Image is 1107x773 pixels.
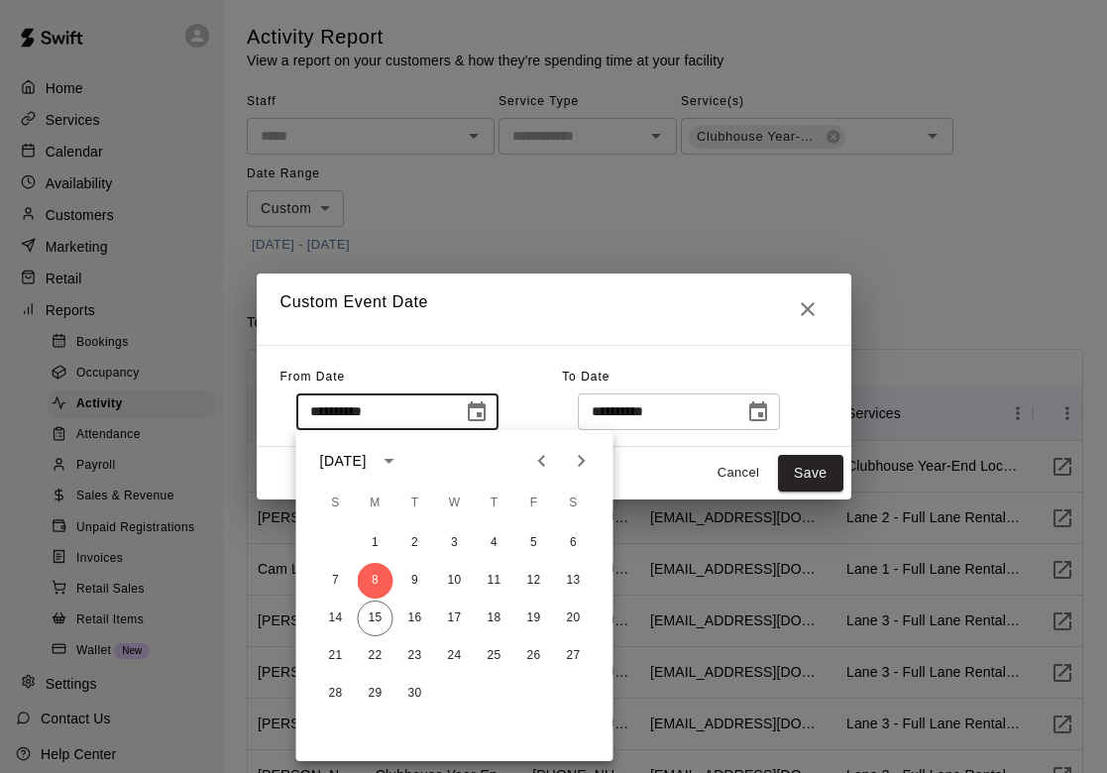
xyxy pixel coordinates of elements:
[556,563,592,599] button: 13
[318,601,354,636] button: 14
[556,484,592,523] span: Saturday
[516,525,552,561] button: 5
[556,601,592,636] button: 20
[562,441,602,481] button: Next month
[318,676,354,712] button: 28
[358,525,393,561] button: 1
[320,451,367,472] div: [DATE]
[516,563,552,599] button: 12
[257,274,851,345] h2: Custom Event Date
[556,638,592,674] button: 27
[318,638,354,674] button: 21
[437,525,473,561] button: 3
[437,563,473,599] button: 10
[707,458,770,489] button: Cancel
[457,392,497,432] button: Choose date, selected date is Sep 8, 2025
[358,563,393,599] button: 8
[397,601,433,636] button: 16
[358,484,393,523] span: Monday
[373,444,406,478] button: calendar view is open, switch to year view
[437,638,473,674] button: 24
[562,370,609,384] span: To Date
[397,676,433,712] button: 30
[397,484,433,523] span: Tuesday
[397,638,433,674] button: 23
[516,484,552,523] span: Friday
[788,289,828,329] button: Close
[556,525,592,561] button: 6
[358,638,393,674] button: 22
[738,392,778,432] button: Choose date, selected date is Sep 16, 2025
[437,484,473,523] span: Wednesday
[397,563,433,599] button: 9
[397,525,433,561] button: 2
[477,601,512,636] button: 18
[318,563,354,599] button: 7
[358,676,393,712] button: 29
[437,601,473,636] button: 17
[477,638,512,674] button: 25
[358,601,393,636] button: 15
[516,638,552,674] button: 26
[318,484,354,523] span: Sunday
[522,441,562,481] button: Previous month
[280,370,346,384] span: From Date
[778,455,843,492] button: Save
[477,525,512,561] button: 4
[477,563,512,599] button: 11
[477,484,512,523] span: Thursday
[516,601,552,636] button: 19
